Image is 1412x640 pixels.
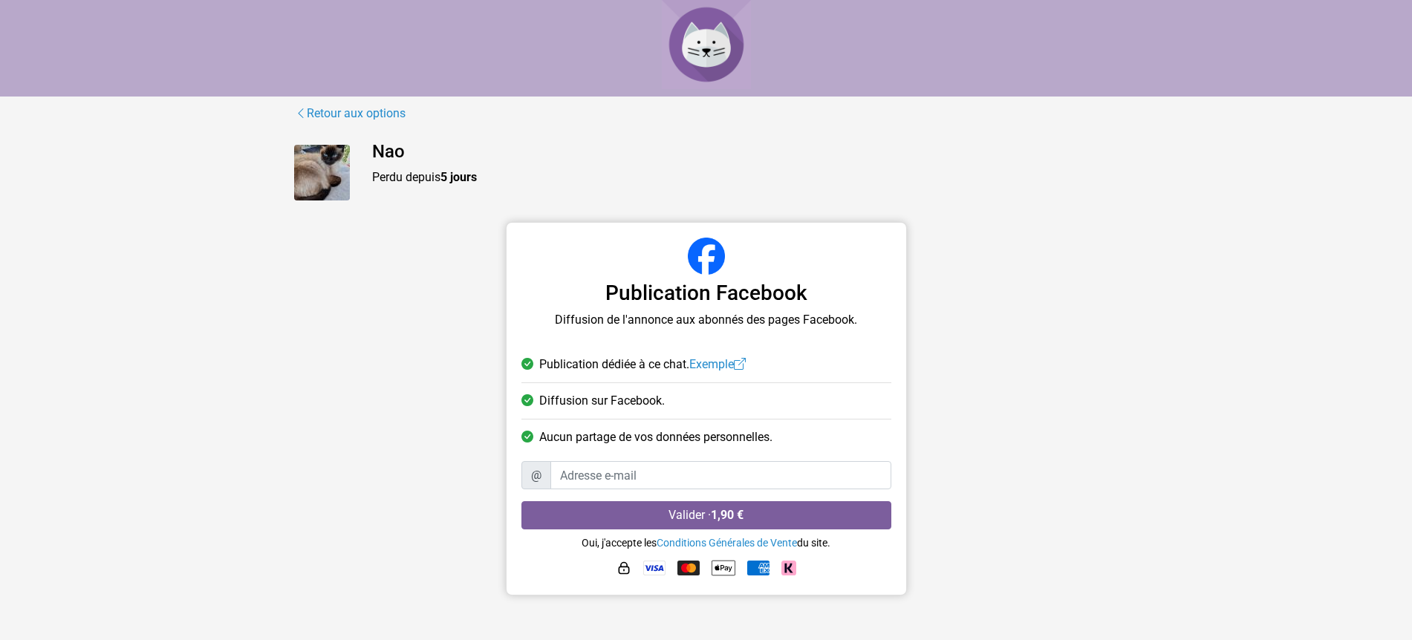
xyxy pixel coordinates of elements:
span: Aucun partage de vos données personnelles. [539,428,772,446]
strong: 1,90 € [711,508,744,522]
img: Klarna [781,561,796,575]
input: Adresse e-mail [550,461,891,489]
img: Facebook [688,238,725,275]
h3: Publication Facebook [521,281,891,306]
img: Mastercard [677,561,700,575]
span: Publication dédiée à ce chat. [539,356,746,373]
img: HTTPS : paiement sécurisé [616,561,631,575]
span: Diffusion sur Facebook. [539,392,665,410]
p: Perdu depuis [372,169,1119,186]
img: Apple Pay [712,556,735,580]
img: Visa [643,561,666,575]
a: Retour aux options [294,104,406,123]
p: Diffusion de l'annonce aux abonnés des pages Facebook. [521,311,891,329]
span: @ [521,461,551,489]
a: Exemple [689,357,746,371]
strong: 5 jours [440,170,477,184]
a: Conditions Générales de Vente [657,537,797,549]
h4: Nao [372,141,1119,163]
small: Oui, j'accepte les du site. [582,537,830,549]
img: American Express [747,561,770,575]
button: Valider ·1,90 € [521,501,891,529]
